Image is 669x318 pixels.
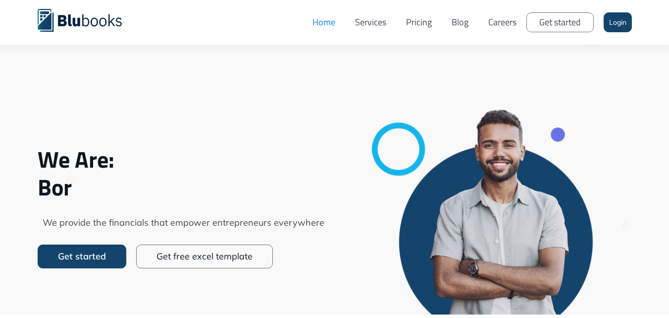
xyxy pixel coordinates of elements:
a: Login [604,12,632,32]
a: Get free excel template [136,245,273,268]
span: We Are: [38,145,330,173]
a: Careers [478,7,526,37]
span: Bor [38,173,330,201]
span: We provide the financials that empower entrepreneurs everywhere [38,216,330,230]
a: Home [303,7,345,37]
a: home [38,7,137,32]
a: Services [345,7,396,37]
a: Pricing [396,7,442,37]
a: Blog [442,7,478,37]
a: Get started [38,245,126,268]
a: Get started [526,12,594,32]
